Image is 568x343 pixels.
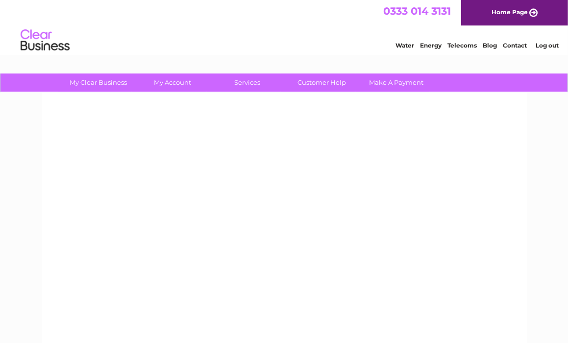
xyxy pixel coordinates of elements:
[420,42,442,49] a: Energy
[395,42,414,49] a: Water
[132,73,213,92] a: My Account
[281,73,362,92] a: Customer Help
[447,42,477,49] a: Telecoms
[483,42,497,49] a: Blog
[503,42,527,49] a: Contact
[207,73,288,92] a: Services
[356,73,437,92] a: Make A Payment
[20,25,70,55] img: logo.png
[58,73,139,92] a: My Clear Business
[536,42,559,49] a: Log out
[383,5,451,17] a: 0333 014 3131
